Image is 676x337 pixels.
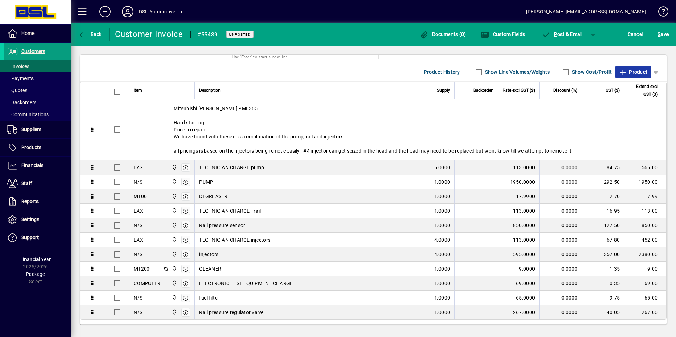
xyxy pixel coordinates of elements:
[501,207,535,214] div: 113.0000
[526,6,646,17] div: [PERSON_NAME] [EMAIL_ADDRESS][DOMAIN_NAME]
[134,164,143,171] div: LAX
[582,262,624,276] td: 1.35
[78,31,102,37] span: Back
[624,276,666,291] td: 69.00
[199,164,264,171] span: TECHNICIAN CHARGE pump
[4,211,71,229] a: Settings
[76,28,104,41] button: Back
[539,160,582,175] td: 0.0000
[624,204,666,218] td: 113.00
[539,233,582,247] td: 0.0000
[4,72,71,84] a: Payments
[658,31,660,37] span: S
[170,164,178,171] span: Central
[115,29,183,40] div: Customer Invoice
[538,28,586,41] button: Post & Email
[4,139,71,156] a: Products
[4,96,71,108] a: Backorders
[437,87,450,94] span: Supply
[434,251,450,258] span: 4.0000
[4,193,71,211] a: Reports
[421,66,463,78] button: Product History
[434,193,450,200] span: 1.0000
[170,207,178,215] span: Central
[501,309,535,316] div: 267.0000
[134,236,143,243] div: LAX
[232,53,288,61] mat-hint: Use 'Enter' to start a new line
[7,64,29,69] span: Invoices
[501,265,535,272] div: 9.0000
[539,262,582,276] td: 0.0000
[134,251,142,258] div: N/S
[615,66,651,78] button: Product
[571,69,612,76] label: Show Cost/Profit
[653,1,667,24] a: Knowledge Base
[501,236,535,243] div: 113.0000
[134,207,143,214] div: LAX
[134,280,161,287] div: COMPUTER
[624,262,666,276] td: 9.00
[539,276,582,291] td: 0.0000
[624,160,666,175] td: 565.00
[434,178,450,185] span: 1.0000
[554,31,557,37] span: P
[582,305,624,319] td: 40.05
[199,207,261,214] span: TECHNICIAN CHARGE - rail
[501,178,535,185] div: 1950.0000
[626,28,645,41] button: Cancel
[7,76,34,81] span: Payments
[539,291,582,305] td: 0.0000
[582,247,624,262] td: 357.00
[134,294,142,301] div: N/S
[170,308,178,316] span: Central
[26,271,45,277] span: Package
[21,30,34,36] span: Home
[582,160,624,175] td: 84.75
[7,112,49,117] span: Communications
[624,218,666,233] td: 850.00
[199,309,263,316] span: Rail pressure regulator valve
[539,175,582,189] td: 0.0000
[420,31,466,37] span: Documents (0)
[134,178,142,185] div: N/S
[4,175,71,193] a: Staff
[199,87,221,94] span: Description
[170,279,178,287] span: Central
[21,144,41,150] span: Products
[501,251,535,258] div: 595.0000
[484,69,550,76] label: Show Line Volumes/Weights
[94,5,116,18] button: Add
[539,204,582,218] td: 0.0000
[434,309,450,316] span: 1.0000
[434,222,450,229] span: 1.0000
[134,193,150,200] div: MT001
[199,294,219,301] span: fuel filter
[480,31,525,37] span: Custom Fields
[473,87,493,94] span: Backorder
[134,265,150,272] div: MT200
[139,6,184,17] div: DSL Automotive Ltd
[7,88,27,93] span: Quotes
[501,193,535,200] div: 17.9900
[582,175,624,189] td: 292.50
[582,276,624,291] td: 10.35
[199,222,245,229] span: Rail pressure sensor
[656,28,670,41] button: Save
[629,83,658,98] span: Extend excl GST ($)
[4,121,71,138] a: Suppliers
[4,84,71,96] a: Quotes
[199,265,221,272] span: CLEANER
[619,66,647,78] span: Product
[129,99,666,160] div: Mitsubishi [PERSON_NAME] PML365 Hard starting Price to repair We have found with these it is a co...
[658,29,669,40] span: ave
[170,236,178,244] span: Central
[582,233,624,247] td: 67.80
[4,108,71,120] a: Communications
[434,294,450,301] span: 1.0000
[7,100,36,105] span: Backorders
[199,178,213,185] span: PUMP
[4,157,71,175] a: Financials
[582,204,624,218] td: 16.95
[606,87,620,94] span: GST ($)
[20,256,51,262] span: Financial Year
